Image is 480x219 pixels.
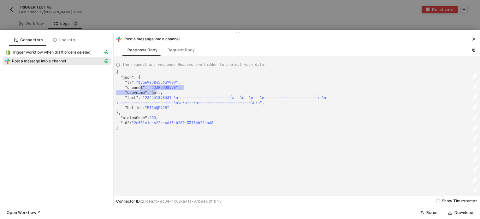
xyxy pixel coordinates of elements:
span: : [143,105,145,110]
span: c27cea7b-8c8e-4c62-a41a-67b8e6df1b43 [140,199,222,204]
span: null, [151,90,163,95]
div: Request Body [168,48,195,53]
span: "1756987845.637909" [136,80,178,85]
span: · [149,90,151,95]
span: icon-close [472,37,476,41]
span: 200 [149,115,156,120]
button: Rerun [416,209,441,216]
span: "text" [125,95,138,100]
span: icon-copy-paste [472,48,476,52]
span: : { [134,75,140,80]
span: "id" [121,120,129,125]
span: "ts" [125,80,134,85]
span: icon-drag-indicator [236,30,240,34]
span: "username" [125,90,147,95]
span: Post a message into a channel [3,57,111,65]
span: : [129,120,132,125]
button: Open Workflow ↗ [3,209,45,216]
span: "statusCode" [121,115,147,120]
img: integration-icon [116,37,121,42]
span: icon-cards [104,59,108,63]
span: icon-logic [14,38,18,42]
span: ===========\n\n" [227,100,262,105]
span: } [116,125,118,130]
span: icon-success-page [420,211,424,215]
span: Post a message into a channel [12,59,66,64]
button: Download [444,209,477,216]
span: ···· [116,90,125,95]
span: n===\n========================\n\n [251,95,326,100]
span: : [134,80,136,85]
div: Response Body [127,48,157,53]
span: }, [116,110,121,115]
span: "C03RQ9D857B" [149,85,178,90]
span: "2cf81c1e-622d-4613-b269-3315cb22ea48" [132,120,216,125]
span: , [156,115,158,120]
span: · [147,85,149,90]
span: { [116,70,118,75]
span: "json" [121,75,134,80]
span: , [178,80,180,85]
span: , [262,100,264,105]
span: The request and response Headers are hidden to protect your data. [122,62,266,67]
span: : [147,115,149,120]
div: Open Workflow ↗ [7,210,41,215]
span: : [145,85,147,90]
div: Log info [53,37,75,43]
span: "bot_id" [125,105,143,110]
div: Download [454,210,473,215]
span: icon-cards [104,50,108,54]
span: icon-download [448,211,452,215]
img: integration-icon [5,50,10,55]
span: Trigger workflow when draft orders deleted [3,49,111,56]
span: \n========================\n\n\n===\n============= [116,100,227,105]
div: Rerun [426,210,437,215]
span: "channel" [125,85,145,90]
div: Post a message into a channel [116,36,180,42]
span: : [147,90,149,95]
span: : [138,95,140,100]
div: Connector ID [116,199,222,204]
div: Connectors [14,37,43,43]
span: Trigger workflow when draft orders deleted [12,50,90,55]
div: Show Timestamps [442,198,477,204]
textarea: Editor content;Press Alt+F1 for Accessibility Options. [152,90,153,90]
span: "BTA6QM92R" [145,105,169,110]
img: integration-icon [5,59,10,64]
span: , [178,85,180,90]
span: "1234551898331 \n========================\n \n \ [140,95,251,100]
